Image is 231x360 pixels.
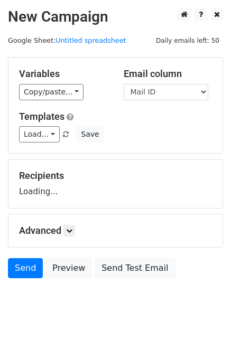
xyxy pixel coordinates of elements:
a: Send Test Email [95,258,175,278]
h5: Advanced [19,225,212,236]
h5: Recipients [19,170,212,182]
a: Load... [19,126,60,143]
a: Send [8,258,43,278]
h5: Email column [124,68,212,80]
a: Daily emails left: 50 [152,36,223,44]
a: Preview [45,258,92,278]
h2: New Campaign [8,8,223,26]
a: Templates [19,111,64,122]
h5: Variables [19,68,108,80]
div: Loading... [19,170,212,197]
small: Google Sheet: [8,36,126,44]
button: Save [76,126,104,143]
a: Copy/paste... [19,84,84,100]
span: Daily emails left: 50 [152,35,223,46]
a: Untitled spreadsheet [56,36,126,44]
